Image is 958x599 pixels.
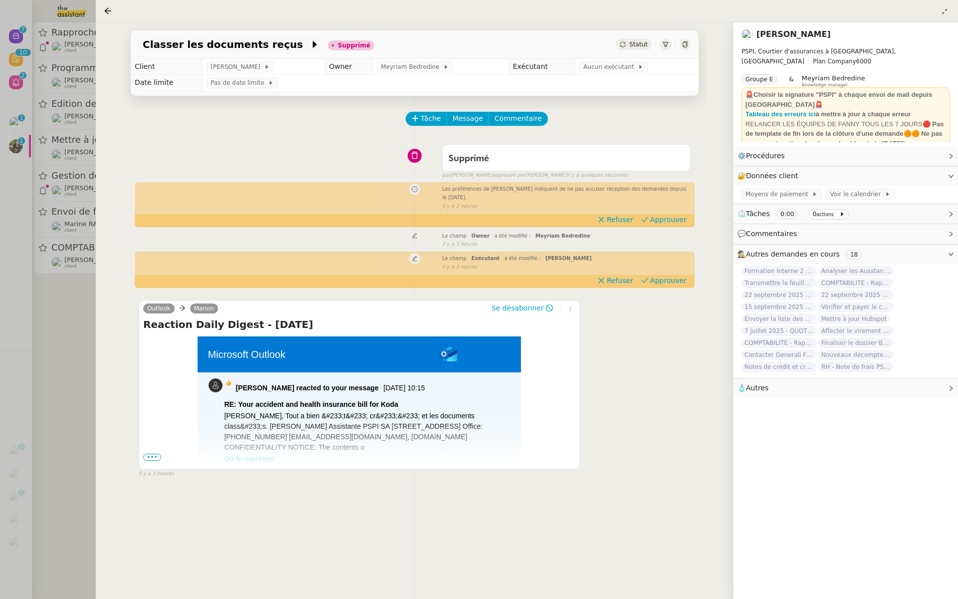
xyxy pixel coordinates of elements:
div: [PERSON_NAME], Tout a bien &#233;t&#233; cr&#233;&#233; et les documents class&#233;s. [PERSON_NA... [224,411,510,453]
span: Aucun exécutant [583,62,638,72]
span: Approuver [650,276,687,286]
span: Knowledge manager [802,82,848,88]
span: Se désabonner [491,303,544,313]
span: 22 septembre 2025 - QUOTIDIEN - OPAL - Gestion de la boîte mail OPAL [741,290,816,300]
span: Exécutant [472,256,500,261]
button: Approuver [637,214,691,225]
span: il y a quelques secondes [567,171,628,180]
img: like [225,379,233,387]
td: Date limite [131,75,203,91]
span: il y a 3 heures [442,240,478,249]
span: ••• [143,454,161,461]
span: Notes de crédit et création FF [741,362,816,372]
span: Formation Interne 2 - [PERSON_NAME] [741,266,816,276]
span: Autres [746,384,768,392]
span: Vérifier et payer le contrat [818,302,893,312]
span: [PERSON_NAME] [545,256,592,261]
h4: Reaction Daily Digest - [DATE] [143,317,576,331]
span: RH - Note de frais PSPI - septembre 2025 [818,362,893,372]
span: Approuver [650,215,687,225]
span: Analyser les Ausstandsmeldungen [818,266,893,276]
app-user-label: Knowledge manager [802,74,865,87]
span: 🧴 [737,384,768,392]
span: Affecter le virement en attente [818,326,893,336]
button: Refuser [594,275,637,286]
div: 🧴Autres [733,378,958,398]
span: Moyens de paiement [745,189,812,199]
strong: 🚨Choisir la signature "PSPI" à chaque envoi de mail depuis [GEOGRAPHIC_DATA]🚨 [745,91,932,108]
td: Owner [325,59,373,75]
span: 💬 [737,230,801,238]
span: Meyriam Bedredine [535,233,590,239]
span: 6000 [856,58,872,65]
span: Commentaires [746,230,797,238]
span: Transmettre la feuille d'heure de [PERSON_NAME] [741,278,816,288]
span: 15 septembre 2025 - QUOTIDIEN Gestion boite mail Accounting [741,302,816,312]
div: 🔐Données client [733,166,958,186]
span: Refuser [607,215,633,225]
span: Classer les documents reçus [143,39,310,49]
a: [PERSON_NAME] [756,29,831,39]
div: ⚙️Procédures [733,146,958,166]
nz-tag: Groupe E [741,74,777,84]
span: Tâches [746,210,770,218]
span: Autres demandes en cours [746,250,840,258]
span: Finaliser le dossier Buheiry [818,338,893,348]
span: [PERSON_NAME] reacted to your message [234,384,380,392]
span: Pas de date limite [211,78,268,88]
span: COMPTABILITE - Rapprochement bancaire - 15 septembre 2025 [741,338,816,348]
span: 0 [813,211,817,218]
div: RELANCER LES ÉQUIPES DE FANNY TOUS LES 7 JOURS [745,119,946,149]
span: Commentaire [494,113,542,124]
td: Client [131,59,203,75]
span: PSPI, Courtier d'assurances à [GEOGRAPHIC_DATA], [GEOGRAPHIC_DATA] [741,48,896,65]
nz-tag: 18 [846,250,862,260]
a: Go to message [224,455,274,463]
td: Exécutant [508,59,575,75]
span: Meyriam Bedredine [802,74,865,82]
span: Le champ [442,256,467,261]
span: Owner [472,233,490,239]
a: Outlook [143,304,175,313]
button: Refuser [594,214,637,225]
div: 💬Commentaires [733,224,958,244]
a: Tableau des erreurs ici [745,110,816,118]
span: COMPTABILITE - Rapprochement bancaire - 25 septembre 2025 [818,278,893,288]
strong: 🔴 Pas de template de fin lors de la clôture d'une demande🟠🟠 Ne pas accuser réception des demandes... [745,120,944,147]
span: approuvé par [492,171,525,180]
span: Statut [629,41,648,48]
img: users%2Fa6PbEmLwvGXylUqKytRPpDpAx153%2Favatar%2Ffanny.png [741,29,752,40]
span: Nouveaux décomptes de commissions [818,350,893,360]
button: Approuver [637,275,691,286]
span: [PERSON_NAME] [211,62,264,72]
nz-tag: 0:00 [776,209,798,219]
span: Données client [746,172,798,180]
span: par [442,171,451,180]
small: actions [816,212,834,217]
div: RE: Your accident and health insurance bill for Koda [224,399,510,410]
button: Message [447,112,489,126]
img: Profile Image [209,378,223,392]
span: il y a 3 heures [442,263,478,272]
span: Mettre à jour Hubspot [818,314,890,324]
span: Envoyer la liste des clients et assureurs [741,314,816,324]
a: Manon [190,304,218,313]
span: 7 juillet 2025 - QUOTIDIEN Gestion boite mail Accounting [741,326,816,336]
span: Contacter Generali France pour demande AU094424 [741,350,816,360]
span: a été modifié : [504,256,541,261]
span: a été modifié : [494,233,531,239]
div: Supprimé [338,42,370,48]
span: Le champ [442,233,467,239]
span: 22 septembre 2025 - QUOTIDIEN Gestion boite mail Accounting [818,290,893,300]
span: Supprimé [449,154,489,163]
small: [PERSON_NAME] [PERSON_NAME] [442,171,628,180]
div: Microsoft Outlook [208,347,438,362]
span: Procédures [746,152,785,160]
button: Se désabonner [488,302,556,313]
span: 🔐 [737,170,802,182]
span: ⏲️ [737,210,853,218]
span: 🕵️ [737,250,866,258]
span: & [789,74,793,87]
time: [DATE] 10:15 [382,384,425,392]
